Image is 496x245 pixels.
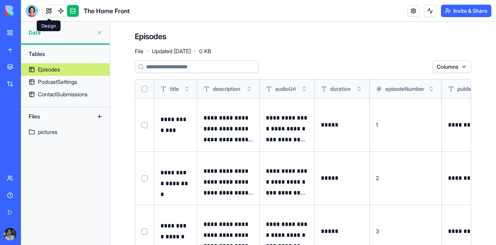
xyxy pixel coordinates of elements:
a: PodcastSettings [21,76,110,88]
span: episodeNumber [385,85,424,93]
button: Select row [141,122,148,128]
span: 0 KB [199,47,211,55]
a: Episodes [21,63,110,76]
span: title [170,85,179,93]
img: ACg8ocJpo7-6uNqbL2O6o9AdRcTI_wCXeWsoHdL_BBIaBlFxyFzsYWgr=s96-c [4,228,16,240]
span: · [194,45,196,57]
span: audioUrl [275,85,296,93]
span: 1 [376,122,378,128]
span: Updated [DATE] [152,47,191,55]
span: publishDate [457,85,487,93]
button: Toggle sort [300,85,308,93]
div: ContactSubmissions [38,90,88,98]
div: pictures [38,128,57,136]
button: Invite & Share [441,5,491,17]
span: 2 [376,175,379,181]
span: · [146,45,149,57]
button: Columns [432,61,471,73]
span: File [135,47,143,55]
span: Data [29,29,93,36]
div: PodcastSettings [38,78,77,86]
img: logo [5,5,53,16]
button: Toggle sort [245,85,253,93]
button: Select row [141,175,148,181]
button: Toggle sort [183,85,191,93]
div: Design [37,21,61,31]
div: Tables [25,48,106,60]
h4: Episodes [135,31,166,42]
span: 3 [376,228,379,235]
button: Select all [141,86,148,92]
a: ContactSubmissions [21,88,110,101]
div: Episodes [38,66,60,73]
button: Select row [141,228,148,235]
button: Toggle sort [355,85,363,93]
button: Toggle sort [427,85,435,93]
span: description [213,85,240,93]
a: pictures [21,126,110,138]
span: duration [330,85,351,93]
span: The Home Front [84,6,130,16]
div: Files [25,110,87,123]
